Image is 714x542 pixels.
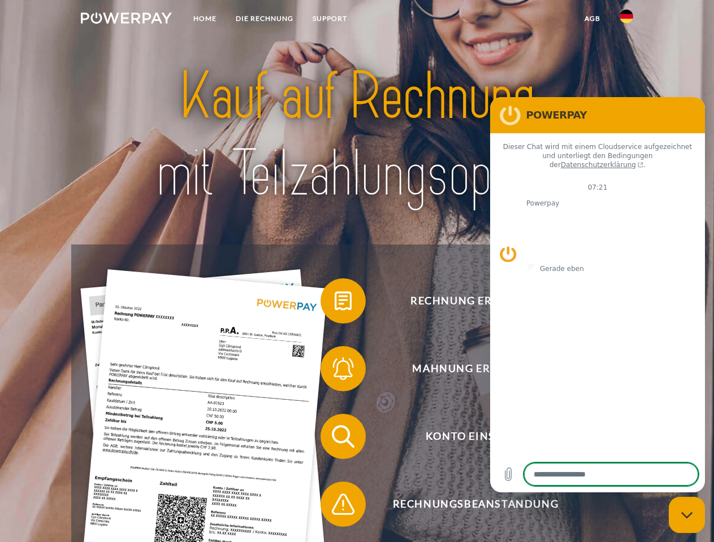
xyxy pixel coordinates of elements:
[303,8,357,29] a: SUPPORT
[329,422,357,451] img: qb_search.svg
[329,355,357,383] img: qb_bell.svg
[337,414,614,459] span: Konto einsehen
[329,490,357,518] img: qb_warning.svg
[321,278,615,324] button: Rechnung erhalten?
[321,414,615,459] button: Konto einsehen
[108,54,606,216] img: title-powerpay_de.svg
[321,346,615,391] button: Mahnung erhalten?
[329,287,357,315] img: qb_bill.svg
[226,8,303,29] a: DIE RECHNUNG
[337,346,614,391] span: Mahnung erhalten?
[337,482,614,527] span: Rechnungsbeanstandung
[184,8,226,29] a: Home
[337,278,614,324] span: Rechnung erhalten?
[81,12,172,24] img: logo-powerpay-white.svg
[490,97,705,492] iframe: Messaging-Fenster
[321,482,615,527] button: Rechnungsbeanstandung
[575,8,610,29] a: agb
[669,497,705,533] iframe: Schaltfläche zum Öffnen des Messaging-Fensters; Konversation läuft
[620,10,633,23] img: de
